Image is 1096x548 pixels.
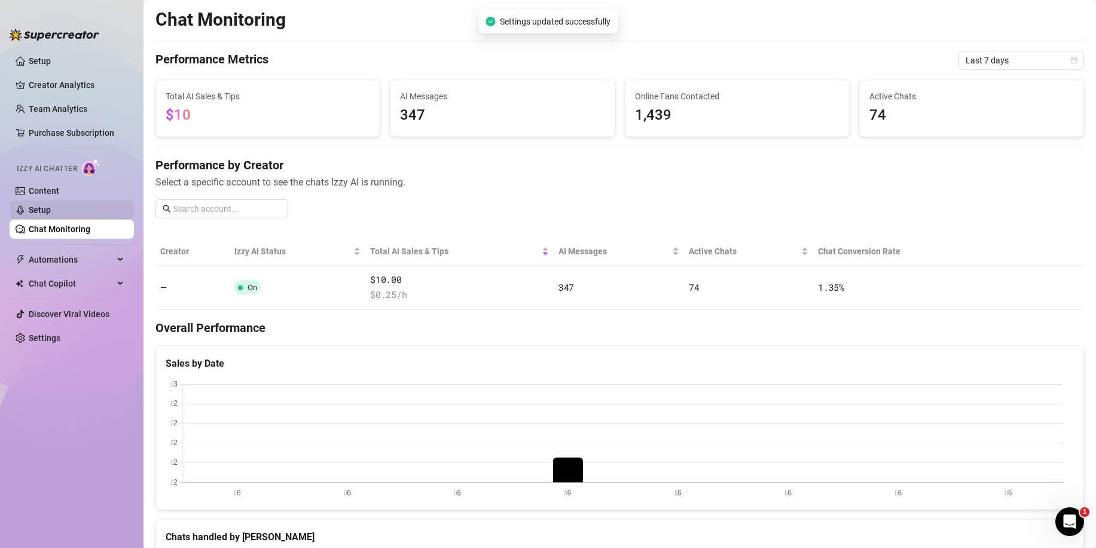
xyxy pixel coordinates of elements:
[500,15,610,28] span: Settings updated successfully
[558,281,574,293] span: 347
[155,266,230,310] td: —
[248,283,257,292] span: On
[689,281,699,293] span: 74
[17,163,77,175] span: Izzy AI Chatter
[370,273,549,287] span: $10.00
[16,279,23,288] img: Chat Copilot
[155,8,286,31] h2: Chat Monitoring
[166,356,1074,371] div: Sales by Date
[155,51,268,70] h4: Performance Metrics
[166,106,191,123] span: $10
[29,274,114,293] span: Chat Copilot
[234,245,352,258] span: Izzy AI Status
[1055,507,1084,536] iframe: Intercom live chat
[155,238,230,266] th: Creator
[163,205,171,213] span: search
[166,90,370,103] span: Total AI Sales & Tips
[813,238,991,266] th: Chat Conversion Rate
[82,159,100,176] img: AI Chatter
[635,104,839,127] span: 1,439
[869,104,1074,127] span: 74
[869,90,1074,103] span: Active Chats
[29,205,51,215] a: Setup
[29,123,124,142] a: Purchase Subscription
[370,245,539,258] span: Total AI Sales & Tips
[29,56,51,66] a: Setup
[29,333,60,343] a: Settings
[10,29,99,41] img: logo-BBDzfeDw.svg
[486,17,495,26] span: check-circle
[29,186,59,196] a: Content
[365,238,554,266] th: Total AI Sales & Tips
[689,245,799,258] span: Active Chats
[230,238,366,266] th: Izzy AI Status
[166,529,1074,544] div: Chats handled by [PERSON_NAME]
[155,157,1084,173] h4: Performance by Creator
[155,175,1084,190] span: Select a specific account to see the chats Izzy AI is running.
[370,288,549,302] span: $ 0.25 /h
[635,90,839,103] span: Online Fans Contacted
[29,75,124,95] a: Creator Analytics
[29,250,114,269] span: Automations
[1070,57,1077,64] span: calendar
[554,238,684,266] th: AI Messages
[818,281,844,293] span: 1.35 %
[400,90,605,103] span: AI Messages
[155,319,1084,336] h4: Overall Performance
[29,224,90,234] a: Chat Monitoring
[29,309,109,319] a: Discover Viral Videos
[966,51,1077,69] span: Last 7 days
[173,202,281,215] input: Search account...
[684,238,813,266] th: Active Chats
[400,104,605,127] span: 347
[1080,507,1089,517] span: 1
[558,245,670,258] span: AI Messages
[29,104,87,114] a: Team Analytics
[16,255,25,264] span: thunderbolt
